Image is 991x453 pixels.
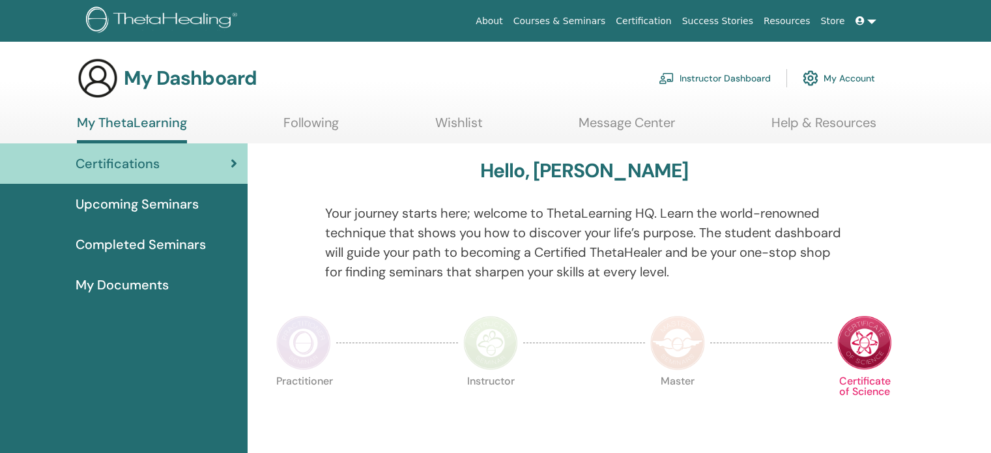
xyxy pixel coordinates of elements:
span: Certifications [76,154,160,173]
img: Master [650,315,705,370]
img: chalkboard-teacher.svg [659,72,674,84]
p: Practitioner [276,376,331,431]
a: Certification [610,9,676,33]
a: Help & Resources [771,115,876,140]
img: Certificate of Science [837,315,892,370]
span: Completed Seminars [76,235,206,254]
p: Your journey starts here; welcome to ThetaLearning HQ. Learn the world-renowned technique that sh... [325,203,844,282]
span: Upcoming Seminars [76,194,199,214]
a: Courses & Seminars [508,9,611,33]
a: Store [816,9,850,33]
a: Wishlist [435,115,483,140]
h3: Hello, [PERSON_NAME] [480,159,689,183]
p: Instructor [463,376,518,431]
p: Master [650,376,705,431]
img: logo.png [86,7,242,36]
span: My Documents [76,275,169,295]
img: Practitioner [276,315,331,370]
img: generic-user-icon.jpg [77,57,119,99]
h3: My Dashboard [124,66,257,90]
img: cog.svg [803,67,818,89]
a: Success Stories [677,9,758,33]
a: Instructor Dashboard [659,64,771,93]
img: Instructor [463,315,518,370]
p: Certificate of Science [837,376,892,431]
a: Following [283,115,339,140]
a: About [470,9,508,33]
a: My ThetaLearning [77,115,187,143]
a: My Account [803,64,875,93]
a: Resources [758,9,816,33]
a: Message Center [579,115,675,140]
